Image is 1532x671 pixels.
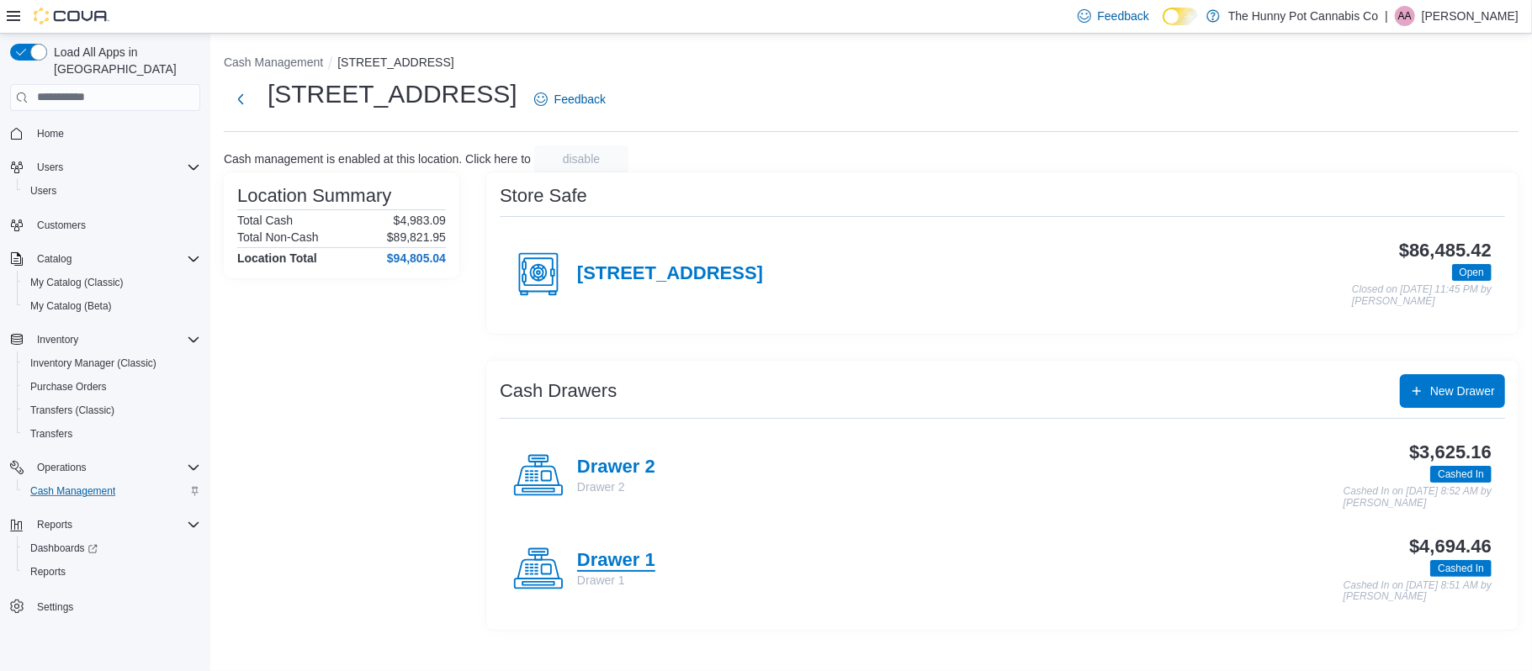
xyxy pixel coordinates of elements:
[30,380,107,394] span: Purchase Orders
[17,422,207,446] button: Transfers
[3,247,207,271] button: Catalog
[394,214,446,227] p: $4,983.09
[30,249,200,269] span: Catalog
[500,381,617,401] h3: Cash Drawers
[1098,8,1149,24] span: Feedback
[47,44,200,77] span: Load All Apps in [GEOGRAPHIC_DATA]
[24,481,200,501] span: Cash Management
[500,186,587,206] h3: Store Safe
[224,82,257,116] button: Next
[563,151,600,167] span: disable
[17,536,207,560] a: Dashboards
[30,457,200,478] span: Operations
[24,377,114,397] a: Purchase Orders
[24,181,200,201] span: Users
[577,478,655,495] p: Drawer 2
[577,550,655,572] h4: Drawer 1
[30,427,72,441] span: Transfers
[30,565,66,579] span: Reports
[24,296,119,316] a: My Catalog (Beta)
[1438,561,1484,576] span: Cashed In
[224,55,323,69] button: Cash Management
[37,127,64,140] span: Home
[24,424,79,444] a: Transfers
[30,124,71,144] a: Home
[1352,284,1492,307] p: Closed on [DATE] 11:45 PM by [PERSON_NAME]
[534,145,628,172] button: disable
[3,156,207,179] button: Users
[1460,265,1484,280] span: Open
[17,479,207,503] button: Cash Management
[30,249,78,269] button: Catalog
[1344,486,1492,509] p: Cashed In on [DATE] 8:52 AM by [PERSON_NAME]
[24,181,63,201] a: Users
[3,456,207,479] button: Operations
[24,481,122,501] a: Cash Management
[224,152,531,166] p: Cash management is enabled at this location. Click here to
[30,330,85,350] button: Inventory
[387,230,446,244] p: $89,821.95
[30,515,79,535] button: Reports
[24,272,130,293] a: My Catalog (Classic)
[387,251,446,265] h4: $94,805.04
[37,461,87,474] span: Operations
[1430,560,1492,577] span: Cashed In
[30,542,98,555] span: Dashboards
[17,375,207,399] button: Purchase Orders
[30,184,56,198] span: Users
[1163,25,1164,26] span: Dark Mode
[30,299,112,313] span: My Catalog (Beta)
[30,515,200,535] span: Reports
[30,157,200,177] span: Users
[3,328,207,351] button: Inventory
[1228,6,1378,26] p: The Hunny Pot Cannabis Co
[17,560,207,584] button: Reports
[577,457,655,478] h4: Drawer 2
[337,55,453,69] button: [STREET_ADDRESS]
[24,538,200,558] span: Dashboards
[224,54,1519,74] nav: An example of EuiBreadcrumbs
[527,82,612,116] a: Feedback
[10,114,200,663] nav: Complex example
[30,404,114,417] span: Transfers (Classic)
[37,333,78,346] span: Inventory
[1395,6,1415,26] div: Abirami Asohan
[37,161,63,174] span: Users
[1438,467,1484,482] span: Cashed In
[30,330,200,350] span: Inventory
[30,357,156,370] span: Inventory Manager (Classic)
[30,597,80,617] a: Settings
[37,518,72,531] span: Reports
[1399,240,1492,261] h3: $86,485.42
[24,400,200,420] span: Transfers (Classic)
[30,457,93,478] button: Operations
[3,121,207,145] button: Home
[37,252,72,266] span: Catalog
[24,562,72,582] a: Reports
[17,351,207,375] button: Inventory Manager (Classic)
[24,296,200,316] span: My Catalog (Beta)
[17,399,207,422] button: Transfers (Classic)
[3,513,207,536] button: Reports
[1430,466,1492,483] span: Cashed In
[1430,383,1495,399] span: New Drawer
[237,186,391,206] h3: Location Summary
[24,272,200,293] span: My Catalog (Classic)
[24,538,104,558] a: Dashboards
[1409,442,1492,462] h3: $3,625.16
[34,8,109,24] img: Cova
[24,562,200,582] span: Reports
[1400,374,1505,408] button: New Drawer
[30,157,70,177] button: Users
[3,213,207,237] button: Customers
[554,91,606,108] span: Feedback
[30,123,200,144] span: Home
[1398,6,1412,26] span: AA
[1344,580,1492,603] p: Cashed In on [DATE] 8:51 AM by [PERSON_NAME]
[17,179,207,203] button: Users
[237,230,319,244] h6: Total Non-Cash
[1452,264,1492,281] span: Open
[17,271,207,294] button: My Catalog (Classic)
[30,214,200,235] span: Customers
[1422,6,1519,26] p: [PERSON_NAME]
